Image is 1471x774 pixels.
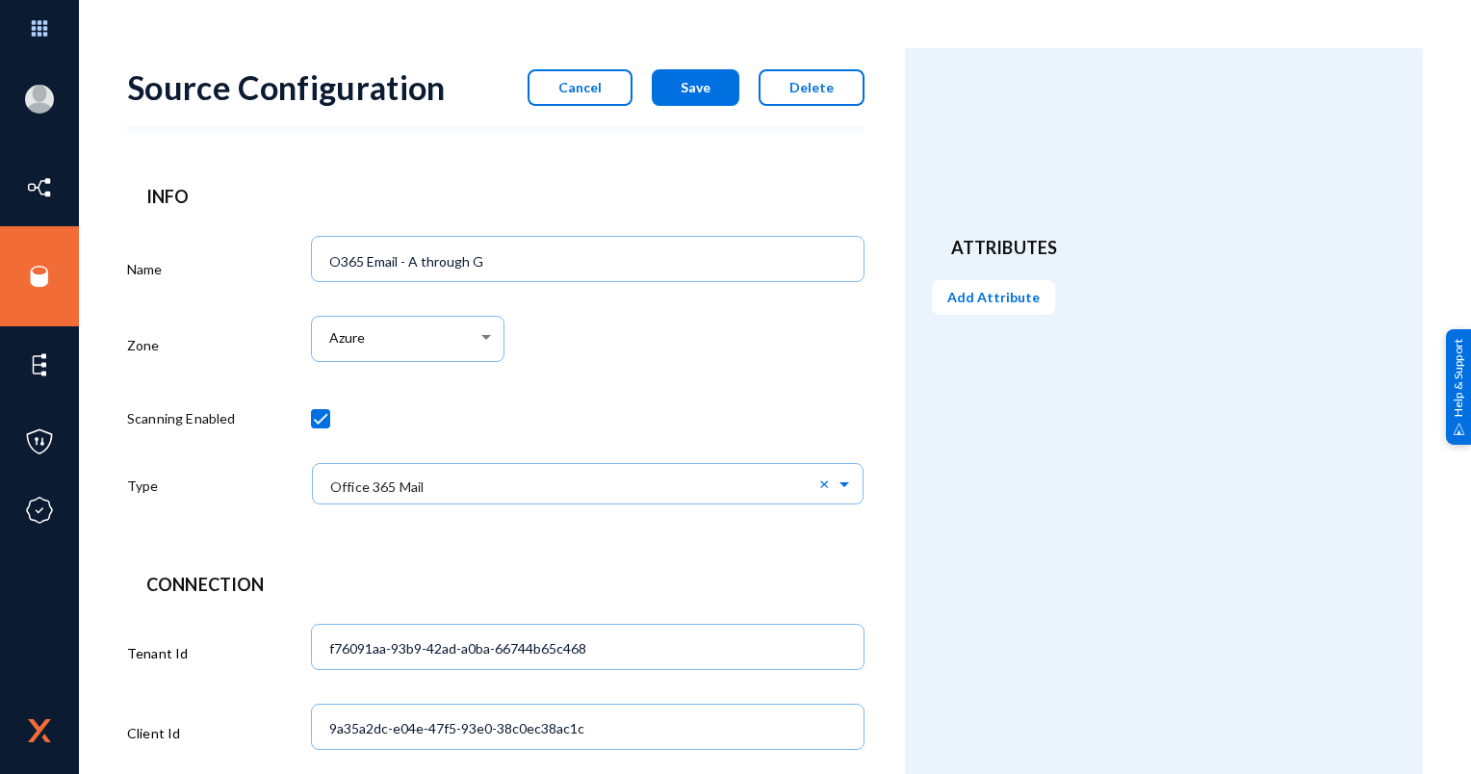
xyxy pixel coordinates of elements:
[127,408,236,428] label: Scanning Enabled
[528,69,632,106] button: Cancel
[25,262,54,291] img: icon-sources.svg
[759,69,865,106] button: Delete
[789,79,834,95] span: Delete
[25,496,54,525] img: icon-compliance.svg
[329,640,854,658] input: company.com
[947,289,1040,305] span: Add Attribute
[932,280,1055,315] button: Add Attribute
[146,184,845,210] header: Info
[951,235,1377,261] header: Attributes
[1453,423,1465,435] img: help_support.svg
[127,67,446,107] div: Source Configuration
[25,350,54,379] img: icon-elements.svg
[146,572,845,598] header: Connection
[127,335,160,355] label: Zone
[25,85,54,114] img: blank-profile-picture.png
[558,79,602,95] span: Cancel
[25,427,54,456] img: icon-policies.svg
[127,476,159,496] label: Type
[652,69,739,106] button: Save
[127,723,180,743] label: Client Id
[1446,329,1471,445] div: Help & Support
[681,79,710,95] span: Save
[127,259,163,279] label: Name
[127,643,188,663] label: Tenant Id
[11,8,68,49] img: app launcher
[819,475,836,492] span: Clear all
[25,173,54,202] img: icon-inventory.svg
[329,330,365,347] span: Azure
